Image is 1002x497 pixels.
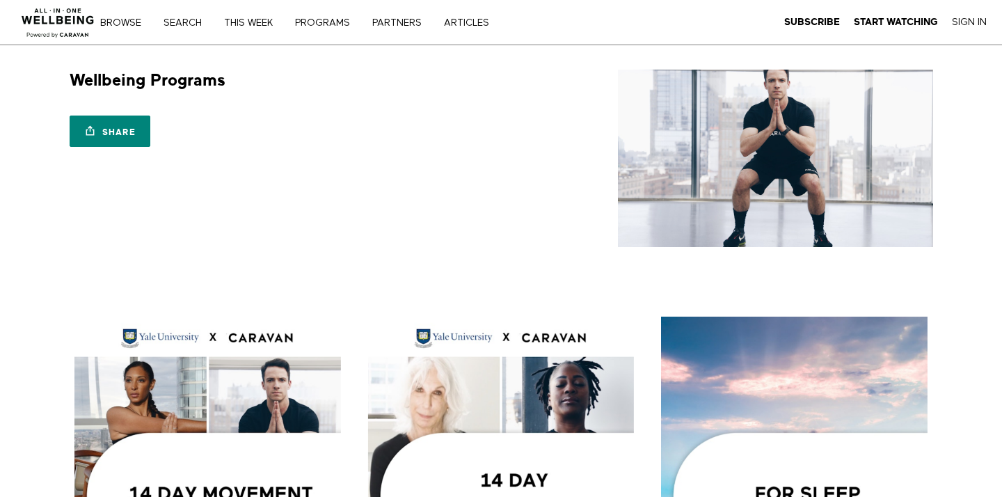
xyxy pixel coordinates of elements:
[70,116,150,147] a: Share
[854,17,938,27] strong: Start Watching
[70,70,225,91] h1: Wellbeing Programs
[159,18,216,28] a: Search
[952,16,987,29] a: Sign In
[367,18,436,28] a: PARTNERS
[290,18,365,28] a: PROGRAMS
[618,70,933,247] img: Wellbeing Programs
[854,16,938,29] a: Start Watching
[110,15,518,29] nav: Primary
[439,18,504,28] a: ARTICLES
[95,18,156,28] a: Browse
[784,17,840,27] strong: Subscribe
[219,18,287,28] a: THIS WEEK
[784,16,840,29] a: Subscribe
